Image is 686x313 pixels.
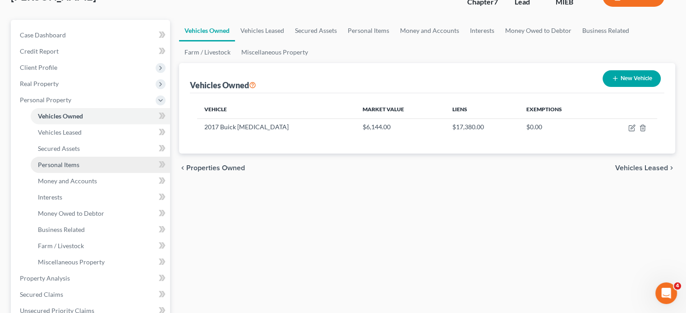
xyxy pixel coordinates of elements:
a: Credit Report [13,43,170,59]
a: Money Owed to Debtor [31,205,170,222]
i: chevron_right [668,164,675,172]
span: Real Property [20,80,59,87]
button: Vehicles Leased chevron_right [615,164,675,172]
a: Vehicles Owned [179,20,235,41]
span: Properties Owned [186,164,245,172]
a: Secured Assets [31,141,170,157]
span: Farm / Livestock [38,242,84,249]
a: Personal Items [31,157,170,173]
a: Business Related [31,222,170,238]
a: Miscellaneous Property [31,254,170,270]
span: Miscellaneous Property [38,258,105,266]
span: Client Profile [20,64,57,71]
th: Vehicle [197,100,355,118]
a: Secured Assets [290,20,342,41]
a: Business Related [577,20,635,41]
a: Money and Accounts [395,20,465,41]
a: Money Owed to Debtor [500,20,577,41]
a: Money and Accounts [31,173,170,189]
span: Property Analysis [20,274,70,282]
td: $6,144.00 [355,118,445,136]
span: Money and Accounts [38,177,97,185]
a: Personal Items [342,20,395,41]
span: Personal Items [38,161,79,168]
span: Case Dashboard [20,31,66,39]
a: Case Dashboard [13,27,170,43]
span: Vehicles Leased [38,128,82,136]
th: Liens [445,100,519,118]
a: Interests [465,20,500,41]
th: Exemptions [519,100,599,118]
span: Credit Report [20,47,59,55]
span: Vehicles Leased [615,164,668,172]
span: Secured Claims [20,290,63,298]
a: Vehicles Leased [235,20,290,41]
span: 4 [674,282,681,290]
a: Interests [31,189,170,205]
a: Vehicles Leased [31,124,170,141]
td: 2017 Buick [MEDICAL_DATA] [197,118,355,136]
span: Secured Assets [38,145,80,152]
a: Farm / Livestock [179,41,236,63]
a: Farm / Livestock [31,238,170,254]
span: Business Related [38,226,85,233]
span: Interests [38,193,62,201]
td: $17,380.00 [445,118,519,136]
th: Market Value [355,100,445,118]
a: Miscellaneous Property [236,41,313,63]
button: New Vehicle [603,70,661,87]
div: Vehicles Owned [190,80,256,91]
a: Property Analysis [13,270,170,286]
span: Personal Property [20,96,71,104]
iframe: Intercom live chat [655,282,677,304]
span: Vehicles Owned [38,112,83,120]
span: Money Owed to Debtor [38,209,104,217]
a: Secured Claims [13,286,170,303]
button: chevron_left Properties Owned [179,164,245,172]
a: Vehicles Owned [31,108,170,124]
td: $0.00 [519,118,599,136]
i: chevron_left [179,164,186,172]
